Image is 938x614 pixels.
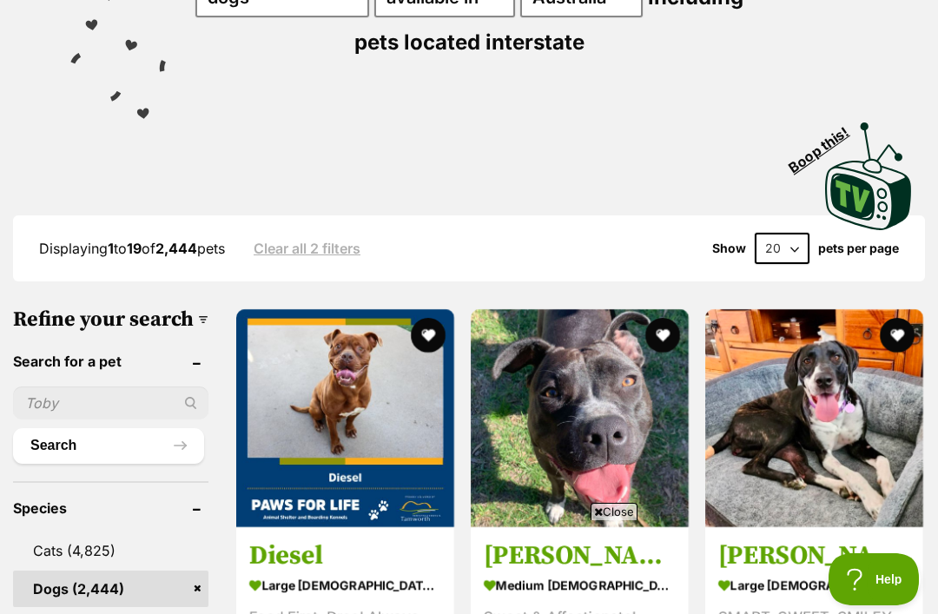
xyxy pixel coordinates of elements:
header: Species [13,500,208,516]
a: Boop this! [825,107,912,234]
strong: 2,444 [155,240,197,257]
span: Boop this! [786,113,866,175]
img: Maggie - Pointer x Great Dane Dog [705,309,923,527]
span: Close [591,503,637,520]
button: Search [13,428,204,463]
img: Fiona - Staffordshire Bull Terrier Dog [471,309,689,527]
header: Search for a pet [13,353,208,369]
button: favourite [411,318,446,353]
h3: Refine your search [13,307,208,332]
iframe: Advertisement [48,527,890,605]
a: Dogs (2,444) [13,571,208,607]
a: Clear all 2 filters [254,241,360,256]
iframe: Help Scout Beacon - Open [829,553,921,605]
img: Diesel - Dogue de Bordeaux Dog [236,309,454,527]
img: PetRescue TV logo [825,122,912,230]
strong: 19 [127,240,142,257]
label: pets per page [818,241,899,255]
span: Show [712,241,746,255]
button: favourite [645,318,680,353]
span: Displaying to of pets [39,240,225,257]
a: Cats (4,825) [13,532,208,569]
strong: 1 [108,240,114,257]
input: Toby [13,386,208,419]
button: favourite [880,318,915,353]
